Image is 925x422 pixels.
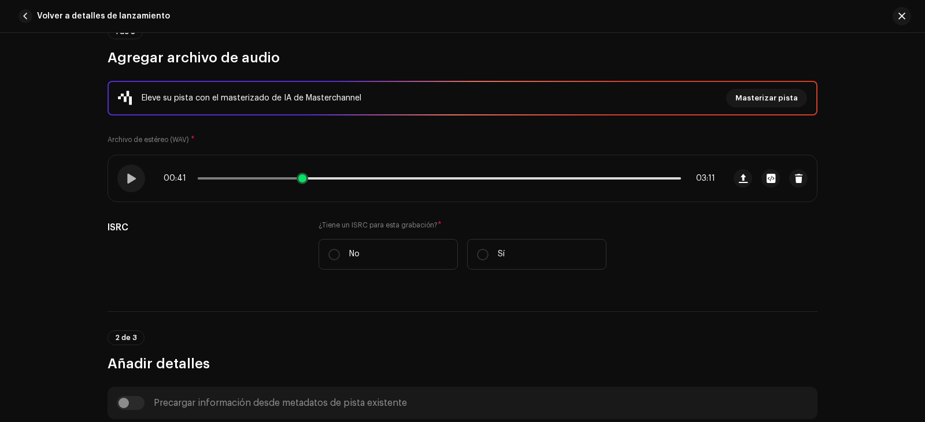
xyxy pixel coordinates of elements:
div: Eleve su pista con el masterizado de IA de Masterchannel [142,91,361,105]
label: ¿Tiene un ISRC para esta grabación? [319,221,606,230]
h3: Añadir detalles [108,354,817,373]
button: Masterizar pista [726,89,807,107]
h5: ISRC [108,221,300,234]
h3: Agregar archivo de audio [108,48,817,67]
span: 03:11 [686,174,715,183]
p: No [349,248,360,260]
p: Sí [498,248,505,260]
span: Masterizar pista [735,87,798,110]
